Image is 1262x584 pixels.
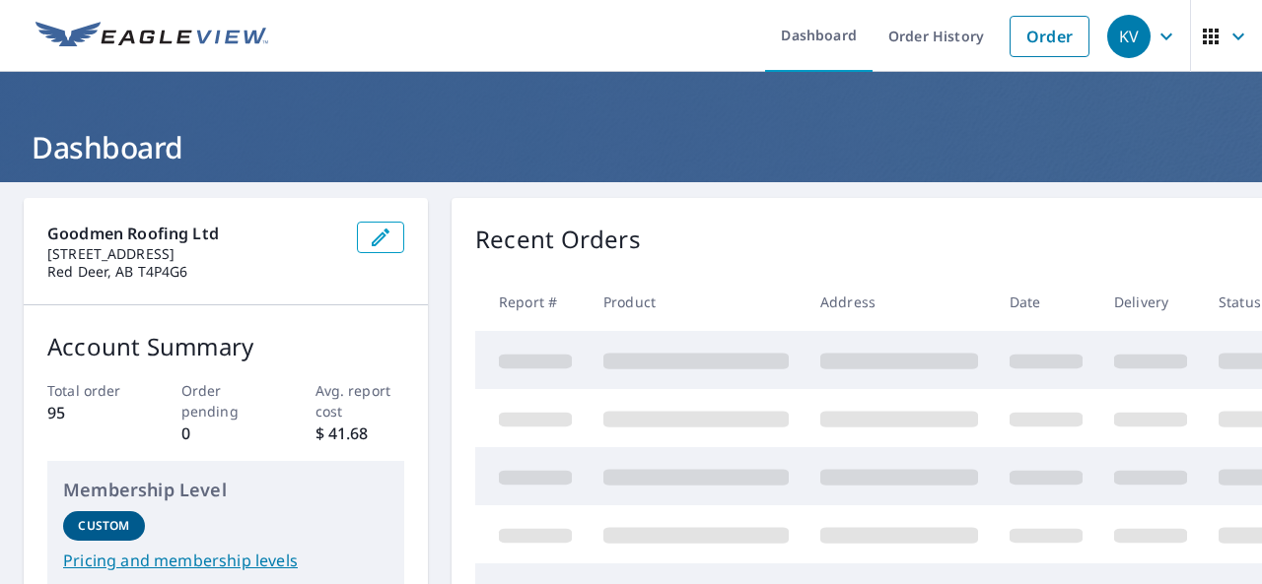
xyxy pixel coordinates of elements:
[24,127,1238,167] h1: Dashboard
[1098,273,1203,331] th: Delivery
[475,222,641,257] p: Recent Orders
[78,517,129,535] p: Custom
[181,380,271,422] p: Order pending
[315,380,405,422] p: Avg. report cost
[47,380,137,401] p: Total order
[1010,16,1089,57] a: Order
[805,273,994,331] th: Address
[63,549,388,572] a: Pricing and membership levels
[47,222,341,245] p: Goodmen Roofing Ltd
[315,422,405,445] p: $ 41.68
[181,422,271,445] p: 0
[47,263,341,281] p: Red Deer, AB T4P4G6
[35,22,268,51] img: EV Logo
[994,273,1098,331] th: Date
[47,329,404,364] p: Account Summary
[63,477,388,503] p: Membership Level
[47,245,341,263] p: [STREET_ADDRESS]
[1107,15,1151,58] div: KV
[588,273,805,331] th: Product
[475,273,588,331] th: Report #
[47,401,137,424] p: 95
